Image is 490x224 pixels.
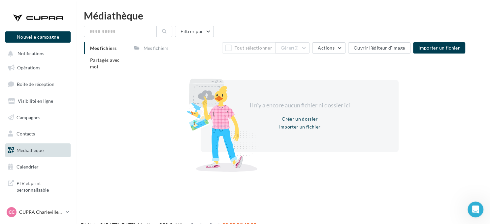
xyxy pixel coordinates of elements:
[16,114,40,120] span: Campagnes
[16,164,39,169] span: Calendrier
[4,160,72,174] a: Calendrier
[312,42,345,54] button: Actions
[16,179,68,193] span: PLV et print personnalisable
[468,202,483,217] iframe: Intercom live chat
[4,111,72,125] a: Campagnes
[293,45,299,51] span: (0)
[4,77,72,91] a: Boîte de réception
[348,42,410,54] button: Ouvrir l'éditeur d'image
[318,45,334,51] span: Actions
[418,45,460,51] span: Importer un fichier
[4,176,72,196] a: PLV et print personnalisable
[17,65,40,70] span: Opérations
[17,51,44,56] span: Notifications
[19,209,63,215] p: CUPRA Charleville-[GEOGRAPHIC_DATA]
[5,206,71,218] a: CC CUPRA Charleville-[GEOGRAPHIC_DATA]
[90,57,120,69] span: Partagés avec moi
[5,31,71,43] button: Nouvelle campagne
[18,98,53,104] span: Visibilité en ligne
[16,131,35,136] span: Contacts
[4,61,72,75] a: Opérations
[9,209,15,215] span: CC
[17,81,54,87] span: Boîte de réception
[90,45,116,51] span: Mes fichiers
[413,42,465,54] button: Importer un fichier
[16,147,44,153] span: Médiathèque
[249,101,350,109] span: Il n'y a encore aucun fichier ni dossier ici
[144,45,168,52] div: Mes fichiers
[4,143,72,157] a: Médiathèque
[4,94,72,108] a: Visibilité en ligne
[275,42,310,54] button: Gérer(0)
[4,127,72,141] a: Contacts
[279,115,320,123] button: Créer un dossier
[222,42,275,54] button: Tout sélectionner
[175,26,214,37] button: Filtrer par
[84,11,482,20] div: Médiathèque
[277,123,323,131] button: Importer un fichier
